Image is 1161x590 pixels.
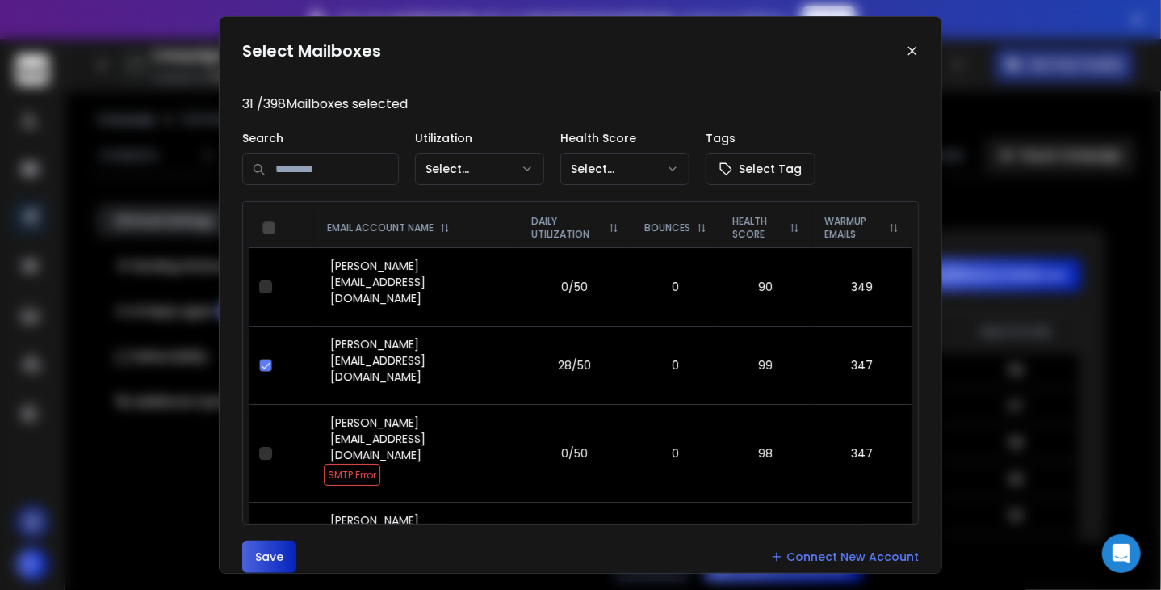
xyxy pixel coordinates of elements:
p: 0 [641,357,710,373]
p: BOUNCES [644,221,690,234]
div: Open Intercom Messenger [1102,534,1141,573]
p: 31 / 398 Mailboxes selected [242,95,919,114]
img: tab_domain_overview_orange.svg [44,94,57,107]
a: Connect New Account [770,549,919,565]
div: Keywords by Traffic [178,95,272,106]
p: Tags [706,130,815,146]
p: Health Score [560,130,689,146]
div: Domain: [URL] [42,42,115,55]
button: Save [242,541,296,573]
button: Select Tag [706,153,815,185]
td: 347 [812,404,912,502]
img: tab_keywords_by_traffic_grey.svg [161,94,174,107]
p: WARMUP EMAILS [825,215,882,241]
div: v 4.0.25 [45,26,79,39]
td: 98 [719,502,812,580]
td: 0/50 [518,247,631,326]
span: SMTP Error [324,464,380,486]
td: 99 [719,326,812,404]
div: Domain Overview [61,95,145,106]
button: Select... [560,153,689,185]
p: [PERSON_NAME][EMAIL_ADDRESS][DOMAIN_NAME] [330,512,509,561]
div: EMAIL ACCOUNT NAME [327,221,505,234]
td: 98 [719,404,812,502]
td: 347 [812,326,912,404]
p: [PERSON_NAME][EMAIL_ADDRESS][DOMAIN_NAME] [330,258,509,306]
p: Search [242,130,399,146]
p: [PERSON_NAME][EMAIL_ADDRESS][DOMAIN_NAME] [330,415,509,463]
p: 0 [641,445,710,461]
p: 0 [641,279,710,295]
img: logo_orange.svg [26,26,39,39]
p: [PERSON_NAME][EMAIL_ADDRESS][DOMAIN_NAME] [330,336,509,385]
td: 349 [812,247,912,326]
p: Utilization [415,130,544,146]
td: 347 [812,502,912,580]
td: 0/50 [518,404,631,502]
h1: Select Mailboxes [242,40,381,62]
td: 28/50 [518,502,631,580]
p: DAILY UTILIZATION [531,215,602,241]
td: 90 [719,247,812,326]
img: website_grey.svg [26,42,39,55]
td: 28/50 [518,326,631,404]
p: HEALTH SCORE [732,215,783,241]
button: Select... [415,153,544,185]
